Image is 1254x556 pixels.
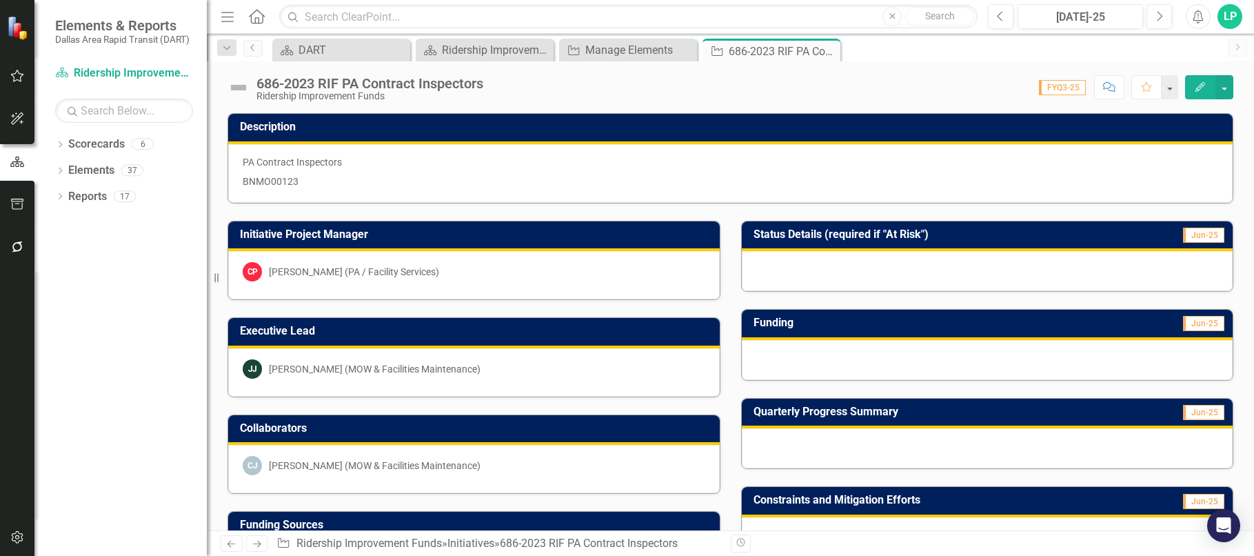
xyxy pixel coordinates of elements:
[240,325,713,337] h3: Executive Lead
[447,537,494,550] a: Initiatives
[55,17,190,34] span: Elements & Reports
[227,77,250,99] img: Not Defined
[240,228,713,241] h3: Initiative Project Manager
[269,459,481,473] div: [PERSON_NAME] (MOW & Facilities Maintenance)
[754,494,1130,506] h3: Constraints and Mitigation Efforts
[114,190,136,202] div: 17
[299,41,407,59] div: DART
[1039,80,1086,95] span: FYQ3-25
[240,422,713,435] h3: Collaborators
[256,76,483,91] div: 686-2023 RIF PA Contract Inspectors
[419,41,550,59] a: Ridership Improvement Funds
[269,362,481,376] div: [PERSON_NAME] (MOW & Facilities Maintenance)
[442,41,550,59] div: Ridership Improvement Funds
[243,155,1218,172] p: PA Contract Inspectors
[296,537,442,550] a: Ridership Improvement Funds
[1022,9,1138,26] div: [DATE]-25
[905,7,974,26] button: Search
[6,14,32,41] img: ClearPoint Strategy
[243,359,262,379] div: JJ
[132,139,154,150] div: 6
[1183,228,1224,243] span: Jun-25
[55,34,190,45] small: Dallas Area Rapid Transit (DART)
[1207,509,1240,542] div: Open Intercom Messenger
[55,66,193,81] a: Ridership Improvement Funds
[68,189,107,205] a: Reports
[276,536,720,552] div: » »
[563,41,694,59] a: Manage Elements
[754,406,1118,418] h3: Quarterly Progress Summary
[1183,405,1224,420] span: Jun-25
[68,163,114,179] a: Elements
[754,228,1133,241] h3: Status Details (required if "At Risk")
[1217,4,1242,29] button: LP
[243,456,262,475] div: CJ
[256,91,483,101] div: Ridership Improvement Funds
[279,5,978,29] input: Search ClearPoint...
[1018,4,1143,29] button: [DATE]-25
[925,10,955,21] span: Search
[729,43,837,60] div: 686-2023 RIF PA Contract Inspectors
[1183,316,1224,331] span: Jun-25
[500,537,678,550] div: 686-2023 RIF PA Contract Inspectors
[121,165,143,177] div: 37
[243,172,1218,188] p: BNMO00123
[1183,494,1224,509] span: Jun-25
[276,41,407,59] a: DART
[243,262,262,281] div: CP
[269,265,439,279] div: [PERSON_NAME] (PA / Facility Services)
[585,41,694,59] div: Manage Elements
[55,99,193,123] input: Search Below...
[240,519,713,531] h3: Funding Sources
[240,121,1226,133] h3: Description
[754,317,982,329] h3: Funding
[68,137,125,152] a: Scorecards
